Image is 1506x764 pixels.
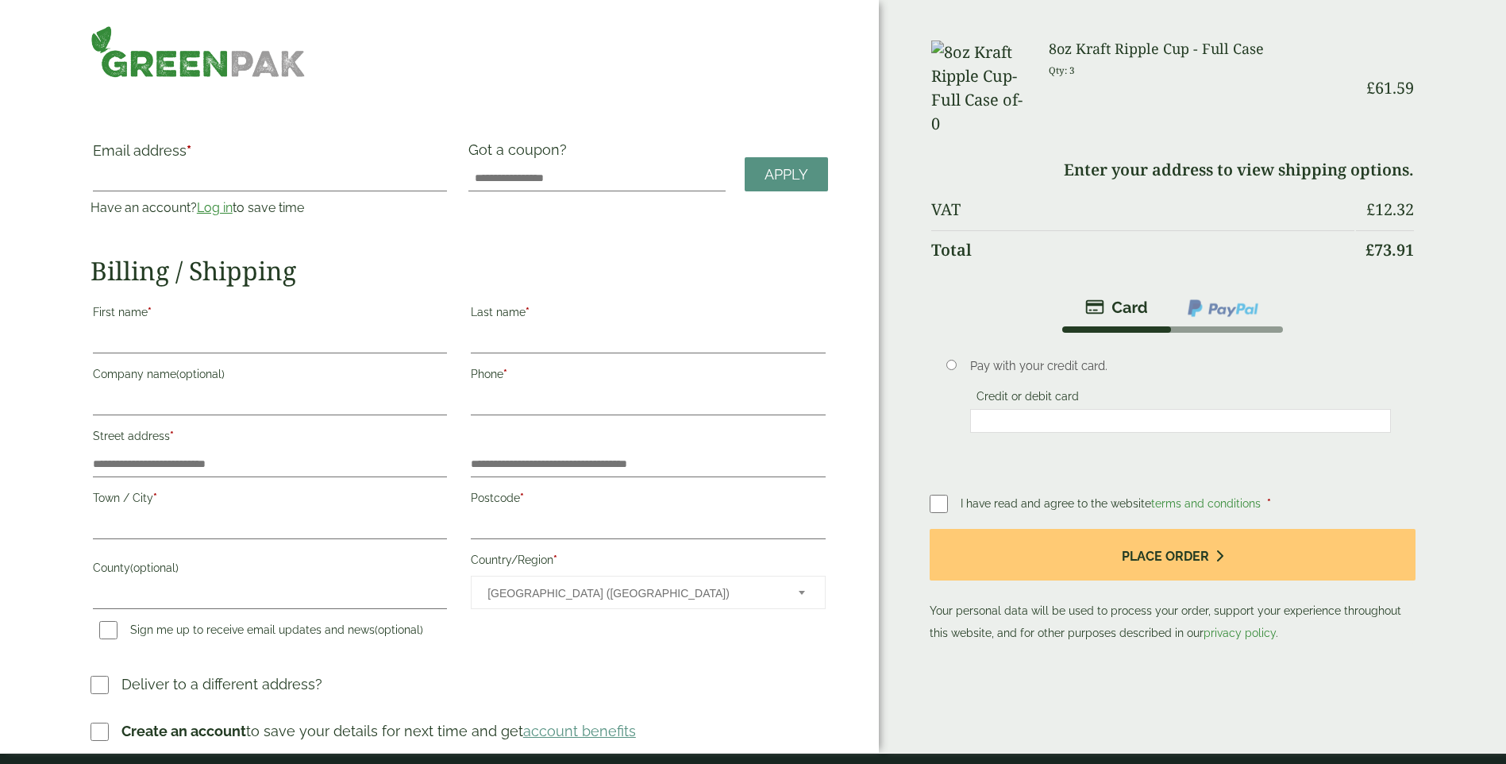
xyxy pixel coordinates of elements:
span: Country/Region [471,576,825,609]
p: Deliver to a different address? [121,673,322,695]
p: Pay with your credit card. [970,357,1391,375]
h3: 8oz Kraft Ripple Cup - Full Case [1049,41,1354,58]
span: (optional) [130,561,179,574]
img: GreenPak Supplies [91,25,306,78]
p: Have an account? to save time [91,199,449,218]
span: I have read and agree to the website [961,497,1264,510]
p: to save your details for next time and get [121,720,636,742]
abbr: required [170,430,174,442]
span: £ [1366,77,1375,98]
p: Your personal data will be used to process your order, support your experience throughout this we... [930,529,1416,644]
label: Town / City [93,487,447,514]
iframe: Secure payment input frame [975,414,1386,428]
abbr: required [1267,497,1271,510]
img: ppcp-gateway.png [1186,298,1260,318]
abbr: required [526,306,530,318]
abbr: required [503,368,507,380]
input: Sign me up to receive email updates and news(optional) [99,621,117,639]
span: £ [1365,239,1374,260]
a: account benefits [523,723,636,739]
abbr: required [520,492,524,504]
td: Enter your address to view shipping options. [931,151,1415,189]
label: Email address [93,144,447,166]
label: County [93,557,447,584]
span: Apply [765,166,808,183]
a: Log in [197,200,233,215]
th: Total [931,230,1355,269]
abbr: required [148,306,152,318]
label: Phone [471,363,825,390]
label: Country/Region [471,549,825,576]
label: Credit or debit card [970,390,1085,407]
bdi: 61.59 [1366,77,1414,98]
label: Street address [93,425,447,452]
h2: Billing / Shipping [91,256,828,286]
bdi: 12.32 [1366,199,1414,220]
label: First name [93,301,447,328]
a: privacy policy [1204,627,1276,639]
a: Apply [745,157,828,191]
small: Qty: 3 [1049,64,1075,76]
span: (optional) [375,623,423,636]
label: Sign me up to receive email updates and news [93,623,429,641]
span: £ [1366,199,1375,220]
abbr: required [553,554,557,566]
label: Postcode [471,487,825,514]
button: Place order [930,529,1416,581]
label: Company name [93,363,447,390]
label: Last name [471,301,825,328]
abbr: required [153,492,157,504]
label: Got a coupon? [468,141,573,166]
bdi: 73.91 [1365,239,1414,260]
img: stripe.png [1085,298,1148,317]
span: (optional) [176,368,225,380]
th: VAT [931,191,1355,229]
img: 8oz Kraft Ripple Cup-Full Case of-0 [931,41,1030,136]
span: United Kingdom (UK) [487,577,776,610]
strong: Create an account [121,723,246,739]
abbr: required [187,142,191,159]
a: terms and conditions [1151,497,1261,510]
